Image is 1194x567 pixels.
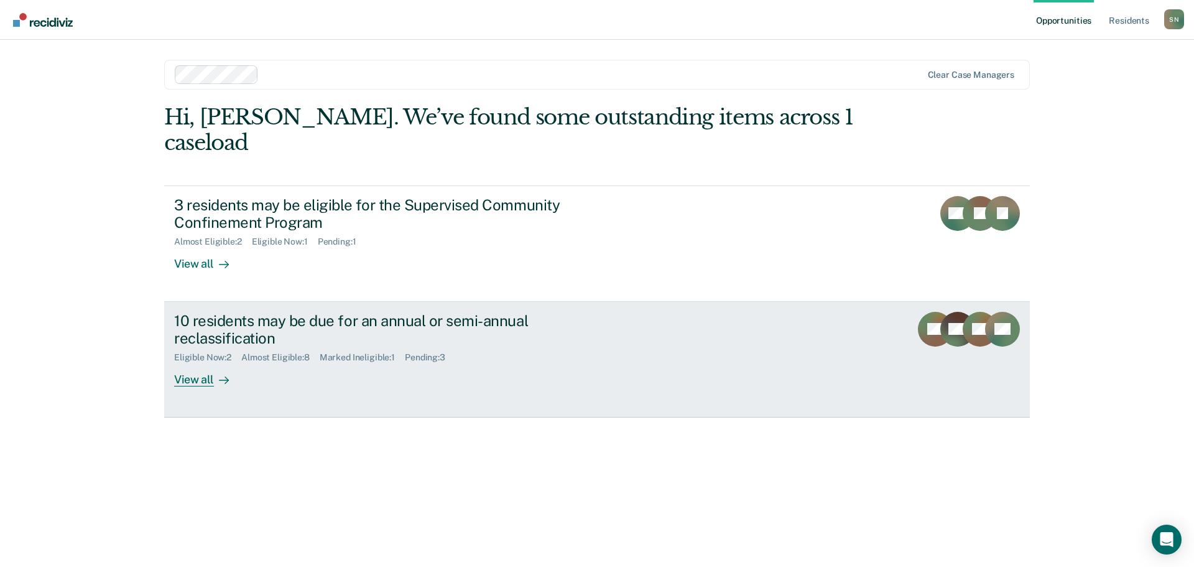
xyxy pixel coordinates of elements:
div: Open Intercom Messenger [1152,525,1182,555]
div: View all [174,363,244,387]
a: 10 residents may be due for an annual or semi-annual reclassificationEligible Now:2Almost Eligibl... [164,302,1030,418]
div: Hi, [PERSON_NAME]. We’ve found some outstanding items across 1 caseload [164,105,857,156]
div: Pending : 1 [318,237,366,247]
div: Almost Eligible : 2 [174,237,252,247]
div: Almost Eligible : 8 [241,352,320,363]
div: Marked Ineligible : 1 [320,352,405,363]
a: 3 residents may be eligible for the Supervised Community Confinement ProgramAlmost Eligible:2Elig... [164,185,1030,302]
div: S N [1164,9,1184,29]
div: Clear case managers [928,70,1014,80]
div: Eligible Now : 2 [174,352,241,363]
button: Profile dropdown button [1164,9,1184,29]
div: 10 residents may be due for an annual or semi-annual reclassification [174,312,611,348]
div: 3 residents may be eligible for the Supervised Community Confinement Program [174,196,611,232]
img: Recidiviz [13,13,73,27]
div: View all [174,247,244,271]
div: Pending : 3 [405,352,455,363]
div: Eligible Now : 1 [252,237,318,247]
